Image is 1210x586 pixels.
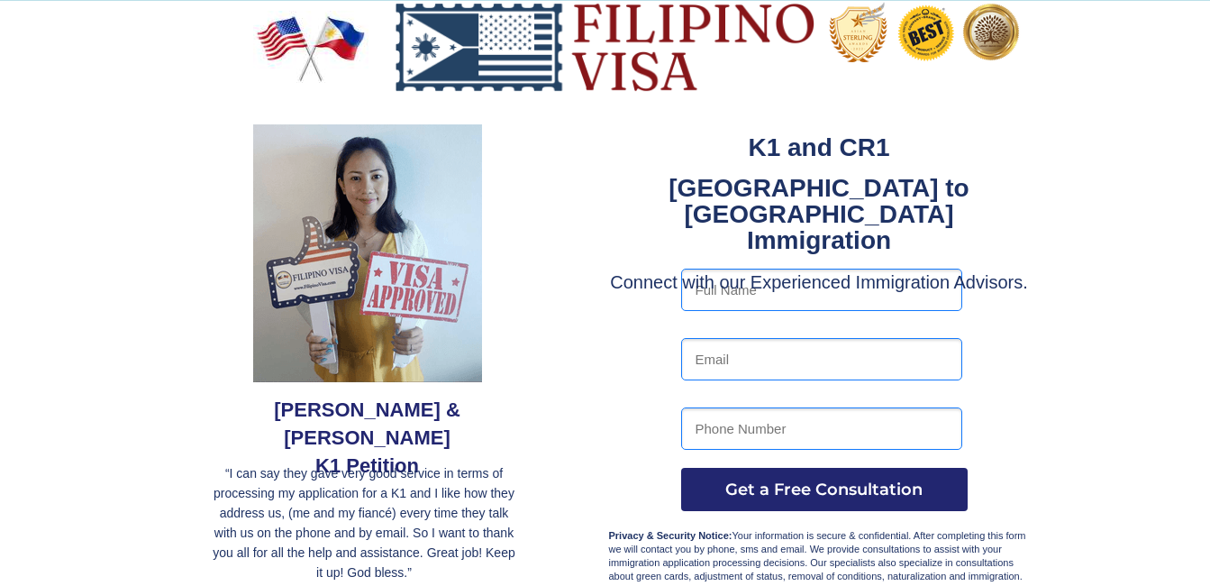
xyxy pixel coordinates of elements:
[681,269,962,311] input: Full Name
[681,407,962,450] input: Phone Number
[609,530,732,541] strong: Privacy & Security Notice:
[609,530,1026,581] span: Your information is secure & confidential. After completing this form we will contact you by phon...
[748,133,889,161] strong: K1 and CR1
[681,480,968,499] span: Get a Free Consultation
[681,338,962,380] input: Email
[681,468,968,511] button: Get a Free Consultation
[610,272,1028,292] span: Connect with our Experienced Immigration Advisors.
[209,463,520,582] p: “I can say they gave very good service in terms of processing my application for a K1 and I like ...
[669,174,969,254] strong: [GEOGRAPHIC_DATA] to [GEOGRAPHIC_DATA] Immigration
[274,398,460,477] span: [PERSON_NAME] & [PERSON_NAME] K1 Petition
